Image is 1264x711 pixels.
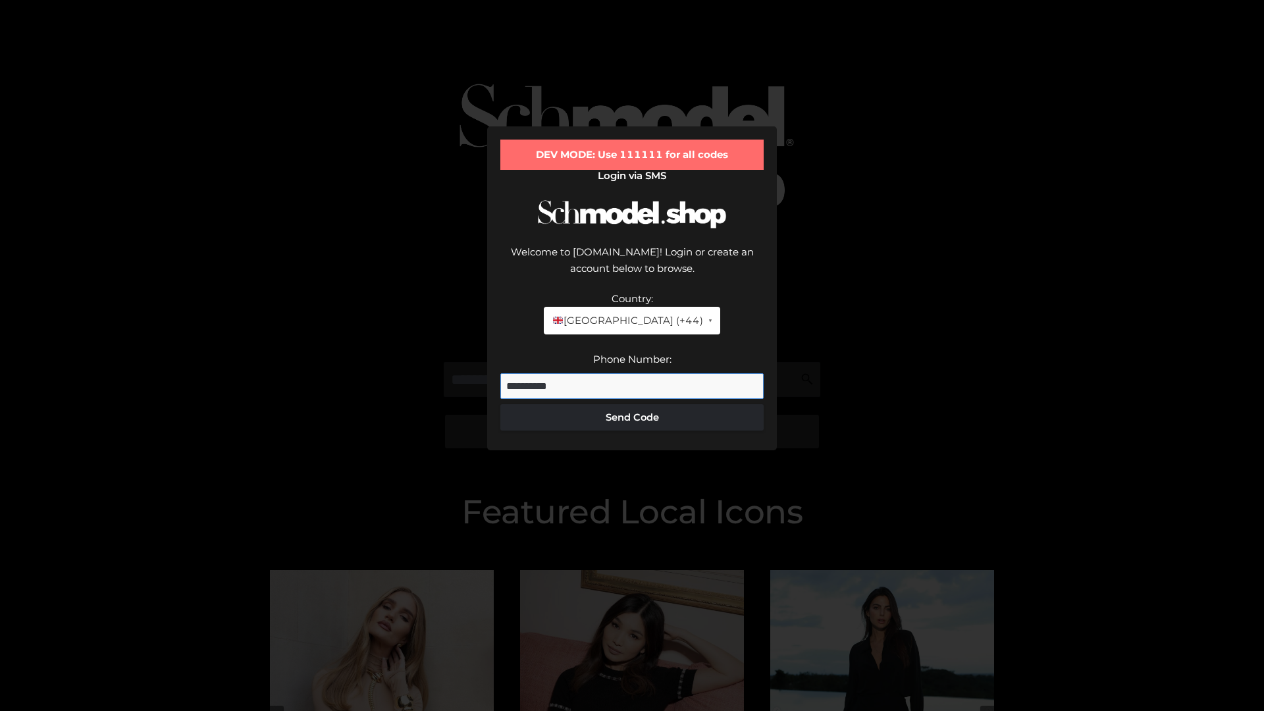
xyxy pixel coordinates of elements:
[500,404,764,431] button: Send Code
[533,188,731,240] img: Schmodel Logo
[500,140,764,170] div: DEV MODE: Use 111111 for all codes
[500,170,764,182] h2: Login via SMS
[553,315,563,325] img: 🇬🇧
[612,292,653,305] label: Country:
[552,312,702,329] span: [GEOGRAPHIC_DATA] (+44)
[593,353,671,365] label: Phone Number:
[500,244,764,290] div: Welcome to [DOMAIN_NAME]! Login or create an account below to browse.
